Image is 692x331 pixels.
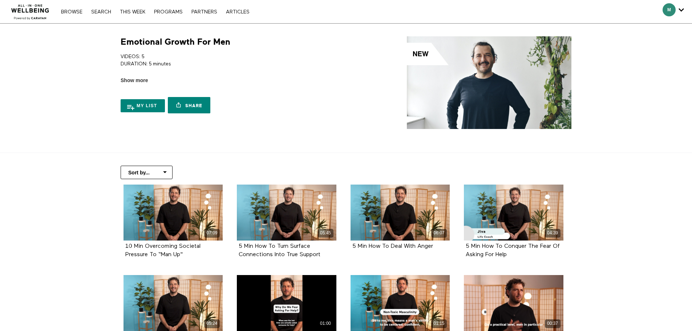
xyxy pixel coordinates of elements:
[121,77,148,84] span: Show more
[121,53,343,68] p: VIDEOS: 5 DURATION: 5 minutes
[407,36,571,129] img: Emotional Growth For Men
[431,319,447,328] div: 01:15
[57,9,86,15] a: Browse
[88,9,115,15] a: Search
[57,8,253,15] nav: Primary
[188,9,221,15] a: PARTNERS
[237,185,336,241] a: 5 Min How To Turn Surface Connections Into True Support 05:45
[239,243,320,257] a: 5 Min How To Turn Surface Connections Into True Support
[124,275,223,331] a: 5 Min How To Navigate The Weight Of Responsibility 05:24
[352,243,433,249] a: 5 Min How To Deal With Anger
[464,185,563,241] a: 5 Min How To Conquer The Fear Of Asking For Help 04:39
[464,275,563,331] a: Building Deeper Connections For Men (Highlight) 00:37
[124,185,223,241] : 10 Min Overcoming Societal Pressure To “Man Up" 07:09
[431,229,447,237] div: 06:07
[121,99,165,112] button: My list
[150,9,186,15] a: PROGRAMS
[116,9,149,15] a: THIS WEEK
[168,97,210,113] a: Share
[466,243,560,257] a: 5 Min How To Conquer The Fear Of Asking For Help
[125,243,201,258] strong: 10 Min Overcoming Societal Pressure To “Man Up"
[318,229,333,237] div: 05:45
[351,275,450,331] a: Non Toxic Masculinity (Highlight) 01:15
[545,319,561,328] div: 00:37
[204,319,220,328] div: 05:24
[318,319,333,328] div: 01:00
[204,229,220,237] div: 07:09
[121,36,230,48] h1: Emotional Growth For Men
[545,229,561,237] div: 04:39
[351,185,450,241] a: 5 Min How To Deal With Anger 06:07
[222,9,253,15] a: ARTICLES
[237,275,336,331] a: Why Do We Fear Asking For Help? (Highlight 9x16) 01:00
